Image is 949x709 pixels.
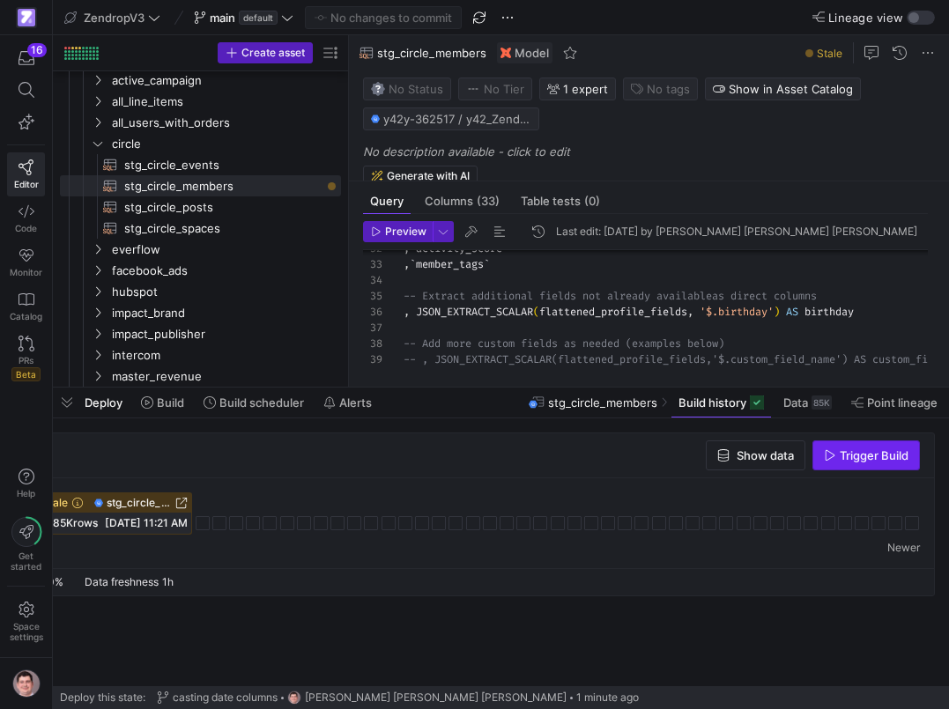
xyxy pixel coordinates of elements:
[173,691,278,704] span: casting date columns
[363,107,539,130] button: y42y-362517 / y42_ZendropV3_main / stg_circle_members
[700,305,774,319] span: '$.birthday'
[533,305,539,319] span: (
[387,170,470,182] span: Generate with AI
[7,42,45,74] button: 16
[671,388,772,417] button: Build history
[112,92,338,112] span: all_line_items
[18,9,35,26] img: https://storage.googleapis.com/y42-prod-data-exchange/images/qZXOSqkTtPuVcXVzF40oUlM07HVTwZXfPK0U...
[10,267,42,277] span: Monitor
[363,351,382,367] div: 39
[363,221,433,242] button: Preview
[112,113,338,133] span: all_users_with_orders
[383,112,531,126] span: y42y-362517 / y42_ZendropV3_main / stg_circle_members
[112,303,338,323] span: impact_brand
[712,336,724,351] span: w)
[124,155,321,175] span: stg_circle_events​​​​​​​​​​
[363,320,382,336] div: 37
[7,196,45,240] a: Code
[377,46,486,60] span: stg_circle_members
[48,575,63,588] span: 0%
[887,542,920,554] span: Newer
[60,691,145,704] span: Deploy this state:
[466,82,480,96] img: No tier
[60,196,341,218] a: stg_circle_posts​​​​​​​​​​
[12,669,41,698] img: https://storage.googleapis.com/y42-prod-data-exchange/images/G2kHvxVlt02YItTmblwfhPy4mK5SfUxFU6Tr...
[60,133,341,154] div: Press SPACE to select this row.
[112,345,338,366] span: intercom
[363,304,382,320] div: 36
[706,440,805,470] button: Show data
[60,218,341,239] div: Press SPACE to select this row.
[60,6,165,29] button: ZendropV3
[678,395,746,410] span: Build history
[53,516,98,529] span: 85K rows
[425,196,500,207] span: Columns
[775,388,840,417] button: Data85K
[458,78,532,100] button: No tierNo Tier
[539,78,616,100] button: 1 expert
[521,196,600,207] span: Table tests
[239,11,278,25] span: default
[563,82,608,96] span: 1 expert
[647,82,690,96] span: No tags
[60,112,341,133] div: Press SPACE to select this row.
[363,336,382,351] div: 38
[10,621,43,642] span: Space settings
[162,575,174,588] span: 1h
[867,395,938,410] span: Point lineage
[241,47,305,59] span: Create asset
[124,176,321,196] span: stg_circle_members​​​​​​​​​​
[94,497,188,509] a: stg_circle_members
[7,510,45,579] button: Getstarted
[85,575,159,588] span: Data freshness
[339,395,372,410] span: Alerts
[60,154,341,175] a: stg_circle_events​​​​​​​​​​
[14,179,39,189] span: Editor
[85,395,122,410] span: Deploy
[416,257,484,271] span: member_tags
[60,366,341,387] div: Press SPACE to select this row.
[112,282,338,302] span: hubspot
[112,240,338,260] span: everflow
[218,42,313,63] button: Create asset
[60,281,341,302] div: Press SPACE to select this row.
[843,388,945,417] button: Point lineage
[11,550,41,572] span: Get started
[60,239,341,260] div: Press SPACE to select this row.
[363,272,382,288] div: 34
[737,448,794,462] span: Show data
[157,395,184,410] span: Build
[60,91,341,112] div: Press SPACE to select this row.
[60,175,341,196] a: stg_circle_members​​​​​​​​​​
[60,302,341,323] div: Press SPACE to select this row.
[404,257,410,271] span: ,
[556,225,917,238] div: Last edit: [DATE] by [PERSON_NAME] [PERSON_NAME] [PERSON_NAME]
[315,388,380,417] button: Alerts
[60,218,341,239] a: stg_circle_spaces​​​​​​​​​​
[774,305,780,319] span: )
[7,284,45,329] a: Catalog
[7,329,45,388] a: PRsBeta
[7,665,45,702] button: https://storage.googleapis.com/y42-prod-data-exchange/images/G2kHvxVlt02YItTmblwfhPy4mK5SfUxFU6Tr...
[7,152,45,196] a: Editor
[60,196,341,218] div: Press SPACE to select this row.
[817,47,842,60] span: Stale
[416,305,533,319] span: JSON_EXTRACT_SCALAR
[112,366,338,387] span: master_revenue
[804,305,854,319] span: birthday
[7,461,45,506] button: Help
[11,367,41,381] span: Beta
[7,594,45,650] a: Spacesettings
[363,256,382,272] div: 33
[404,352,712,366] span: -- , JSON_EXTRACT_SCALAR(flattened_profile_fields,
[105,516,188,529] span: [DATE] 11:21 AM
[7,3,45,33] a: https://storage.googleapis.com/y42-prod-data-exchange/images/qZXOSqkTtPuVcXVzF40oUlM07HVTwZXfPK0U...
[363,144,942,159] p: No description available - click to edit
[305,691,567,704] span: [PERSON_NAME] [PERSON_NAME] [PERSON_NAME]
[484,257,490,271] span: `
[19,355,33,366] span: PRs
[189,6,298,29] button: maindefault
[196,388,312,417] button: Build scheduler
[404,289,712,303] span: -- Extract additional fields not already available
[576,691,639,704] span: 1 minute ago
